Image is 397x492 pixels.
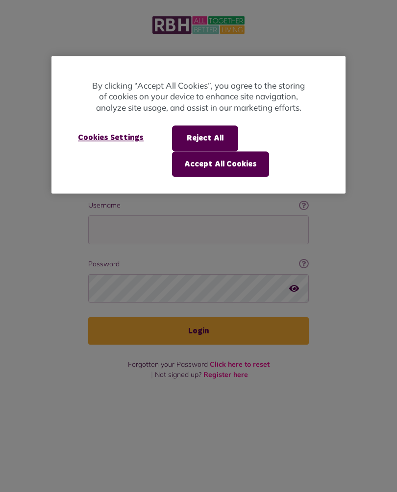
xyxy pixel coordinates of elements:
[172,151,269,177] button: Accept All Cookies
[172,126,238,151] button: Reject All
[91,80,306,114] p: By clicking “Accept All Cookies”, you agree to the storing of cookies on your device to enhance s...
[66,126,155,150] button: Cookies Settings
[51,56,346,193] div: Cookie banner
[51,56,346,193] div: Privacy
